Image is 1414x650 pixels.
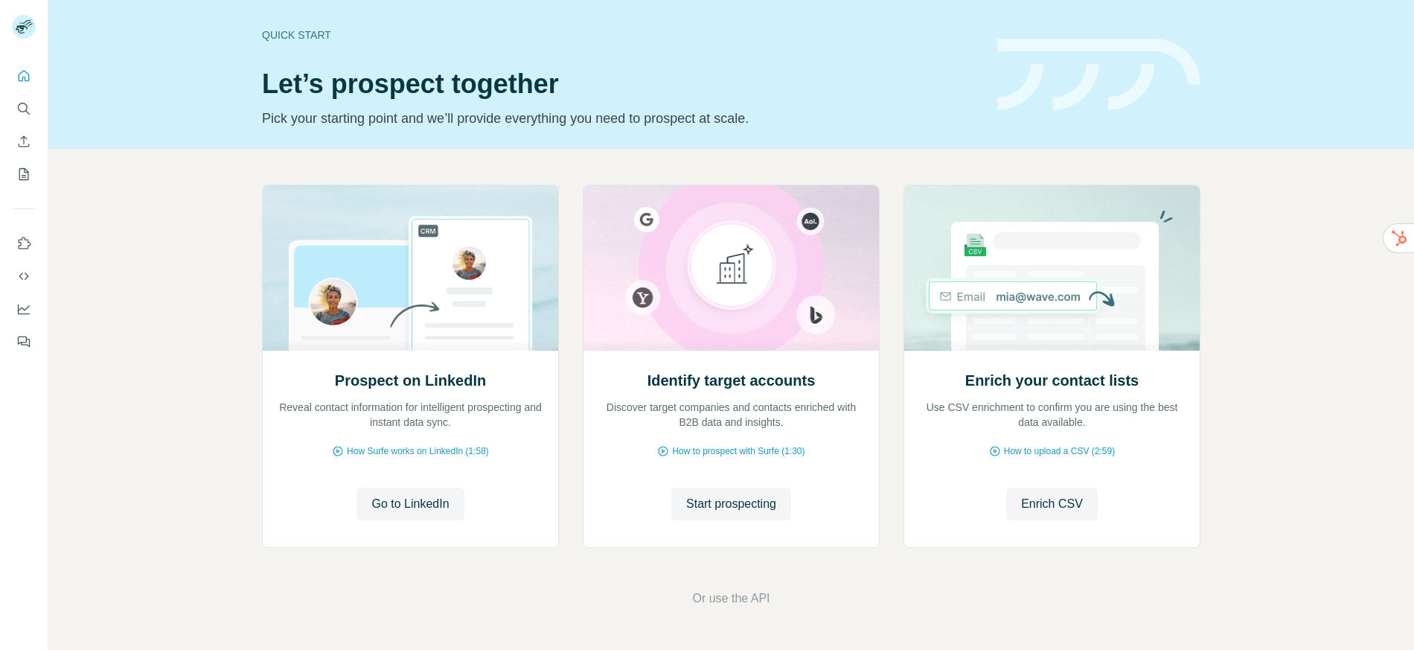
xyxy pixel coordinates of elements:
img: Identify target accounts [583,185,880,351]
img: banner [997,39,1200,111]
p: Use CSV enrichment to confirm you are using the best data available. [919,400,1185,430]
button: Use Surfe on LinkedIn [12,230,36,257]
span: How to prospect with Surfe (1:30) [672,445,804,458]
button: Go to LinkedIn [356,488,464,520]
button: Start prospecting [671,488,791,520]
span: Enrich CSV [1021,495,1083,513]
button: Search [12,95,36,122]
h1: Let’s prospect together [262,69,979,99]
button: Enrich CSV [12,128,36,155]
span: Start prospecting [686,495,776,513]
p: Pick your starting point and we’ll provide everything you need to prospect at scale. [262,108,979,129]
h2: Identify target accounts [647,370,816,391]
img: Enrich your contact lists [903,185,1200,351]
button: Enrich CSV [1006,488,1098,520]
button: My lists [12,161,36,188]
span: Go to LinkedIn [371,495,449,513]
button: Feedback [12,328,36,355]
img: Prospect on LinkedIn [262,185,559,351]
button: Quick start [12,63,36,89]
button: Dashboard [12,296,36,322]
h2: Prospect on LinkedIn [335,370,486,391]
div: Quick start [262,28,979,42]
span: How to upload a CSV (2:59) [1004,445,1115,458]
span: How Surfe works on LinkedIn (1:58) [347,445,489,458]
button: Or use the API [692,590,770,608]
h2: Enrich your contact lists [965,370,1139,391]
p: Reveal contact information for intelligent prospecting and instant data sync. [278,400,543,430]
p: Discover target companies and contacts enriched with B2B data and insights. [598,400,864,430]
button: Use Surfe API [12,263,36,290]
